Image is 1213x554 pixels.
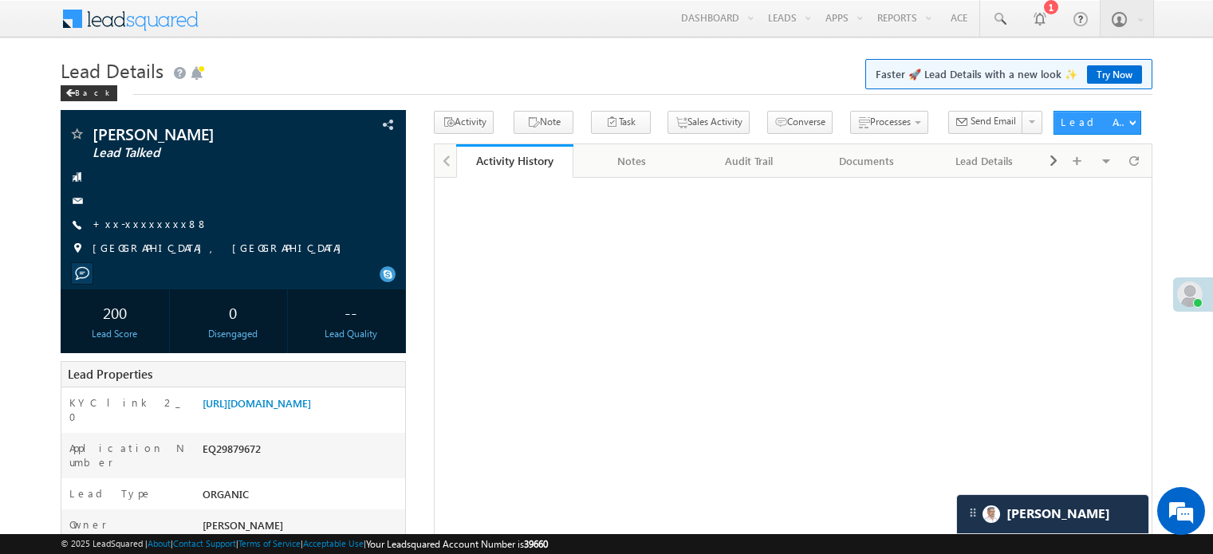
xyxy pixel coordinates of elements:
[850,111,928,134] button: Processes
[971,114,1016,128] span: Send Email
[203,396,311,410] a: [URL][DOMAIN_NAME]
[61,84,125,98] a: Back
[1061,115,1128,129] div: Lead Actions
[591,111,651,134] button: Task
[366,538,548,550] span: Your Leadsquared Account Number is
[573,144,691,178] a: Notes
[668,111,750,134] button: Sales Activity
[173,538,236,548] a: Contact Support
[456,144,573,178] a: Activity History
[148,538,171,548] a: About
[876,66,1142,82] span: Faster 🚀 Lead Details with a new look ✨
[524,538,548,550] span: 39660
[68,366,152,382] span: Lead Properties
[199,486,405,509] div: ORGANIC
[65,297,165,327] div: 200
[870,116,911,128] span: Processes
[586,151,676,171] div: Notes
[967,506,979,519] img: carter-drag
[93,145,306,161] span: Lead Talked
[821,151,912,171] div: Documents
[93,241,349,257] span: [GEOGRAPHIC_DATA], [GEOGRAPHIC_DATA]
[434,111,494,134] button: Activity
[61,85,117,101] div: Back
[69,517,107,532] label: Owner
[809,144,926,178] a: Documents
[1087,65,1142,84] a: Try Now
[948,111,1023,134] button: Send Email
[69,486,152,501] label: Lead Type
[183,327,283,341] div: Disengaged
[767,111,833,134] button: Converse
[983,505,1000,523] img: Carter
[65,327,165,341] div: Lead Score
[303,538,364,548] a: Acceptable Use
[1053,111,1141,135] button: Lead Actions
[468,153,561,168] div: Activity History
[93,126,306,142] span: [PERSON_NAME]
[61,57,163,83] span: Lead Details
[183,297,283,327] div: 0
[69,441,186,470] label: Application Number
[691,144,809,178] a: Audit Trail
[301,327,401,341] div: Lead Quality
[61,536,548,552] span: © 2025 LeadSquared | | | | |
[704,151,794,171] div: Audit Trail
[514,111,573,134] button: Note
[69,395,186,424] label: KYC link 2_0
[939,151,1030,171] div: Lead Details
[238,538,301,548] a: Terms of Service
[956,494,1149,534] div: carter-dragCarter[PERSON_NAME]
[203,518,283,532] span: [PERSON_NAME]
[927,144,1044,178] a: Lead Details
[93,217,208,230] a: +xx-xxxxxxxx88
[301,297,401,327] div: --
[199,441,405,463] div: EQ29879672
[1006,506,1110,521] span: Carter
